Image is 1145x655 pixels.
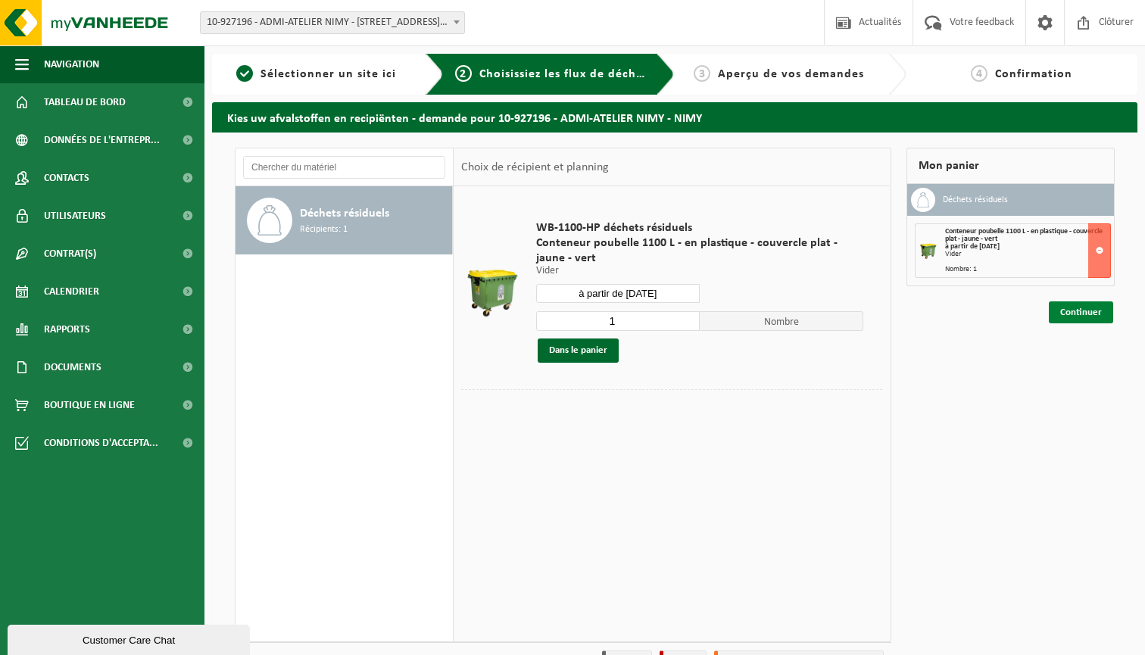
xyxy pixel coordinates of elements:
p: Vider [536,266,864,276]
span: 4 [971,65,987,82]
span: Nombre [700,311,863,331]
span: 1 [236,65,253,82]
span: Conditions d'accepta... [44,424,158,462]
span: Sélectionner un site ici [261,68,396,80]
div: Vider [945,251,1110,258]
span: 10-927196 - ADMI-ATELIER NIMY - 7020 NIMY, QUAI DES ANGLAIS 48 (46) [201,12,464,33]
div: Choix de récipient et planning [454,148,616,186]
a: Continuer [1049,301,1113,323]
div: Mon panier [906,148,1115,184]
span: Aperçu de vos demandes [718,68,864,80]
input: Chercher du matériel [243,156,445,179]
span: Utilisateurs [44,197,106,235]
span: Choisissiez les flux de déchets et récipients [479,68,732,80]
span: Conteneur poubelle 1100 L - en plastique - couvercle plat - jaune - vert [536,235,864,266]
span: Documents [44,348,101,386]
span: 10-927196 - ADMI-ATELIER NIMY - 7020 NIMY, QUAI DES ANGLAIS 48 (46) [200,11,465,34]
span: Navigation [44,45,99,83]
input: Sélectionnez date [536,284,700,303]
span: Données de l'entrepr... [44,121,160,159]
h3: Déchets résiduels [943,188,1008,212]
span: Contacts [44,159,89,197]
h2: Kies uw afvalstoffen en recipiënten - demande pour 10-927196 - ADMI-ATELIER NIMY - NIMY [212,102,1137,132]
span: Rapports [44,310,90,348]
span: Confirmation [995,68,1072,80]
div: Nombre: 1 [945,266,1110,273]
span: 3 [694,65,710,82]
span: Tableau de bord [44,83,126,121]
button: Dans le panier [538,338,619,363]
button: Déchets résiduels Récipients: 1 [236,186,453,254]
iframe: chat widget [8,622,253,655]
span: Boutique en ligne [44,386,135,424]
span: Récipients: 1 [300,223,348,237]
span: Déchets résiduels [300,204,389,223]
span: WB-1100-HP déchets résiduels [536,220,864,235]
span: 2 [455,65,472,82]
strong: à partir de [DATE] [945,242,1000,251]
a: 1Sélectionner un site ici [220,65,413,83]
span: Calendrier [44,273,99,310]
span: Contrat(s) [44,235,96,273]
span: Conteneur poubelle 1100 L - en plastique - couvercle plat - jaune - vert [945,227,1103,243]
